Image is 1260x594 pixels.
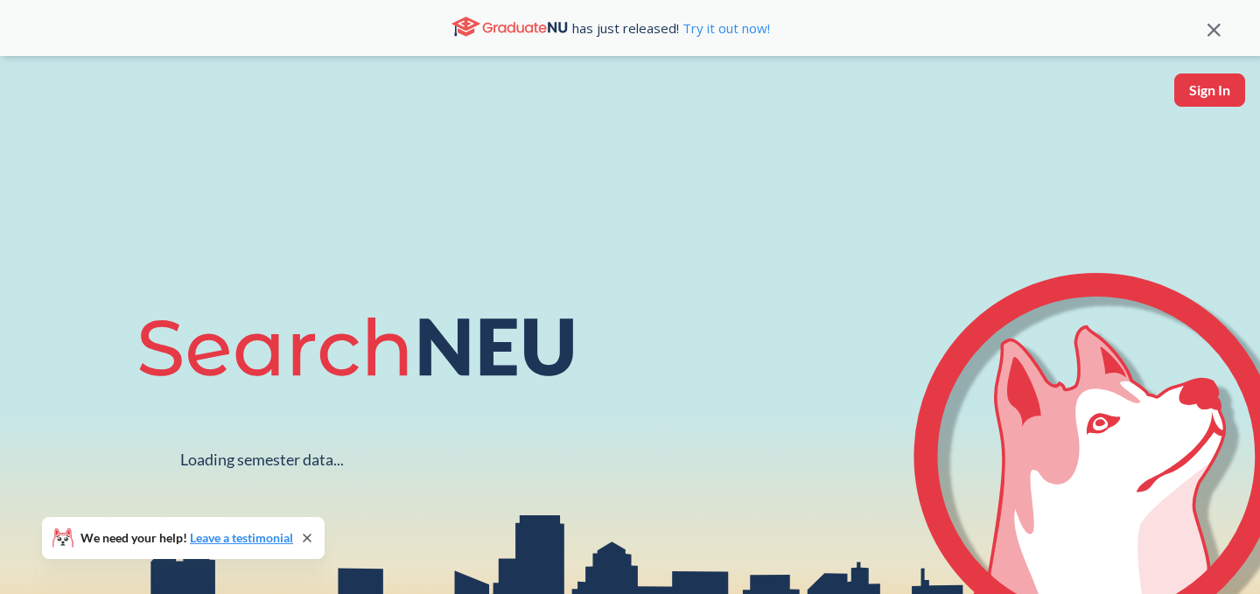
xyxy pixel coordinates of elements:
[1174,73,1245,107] button: Sign In
[572,18,770,38] span: has just released!
[17,73,59,132] a: sandbox logo
[190,530,293,545] a: Leave a testimonial
[679,19,770,37] a: Try it out now!
[17,73,59,127] img: sandbox logo
[180,450,344,470] div: Loading semester data...
[80,532,293,544] span: We need your help!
